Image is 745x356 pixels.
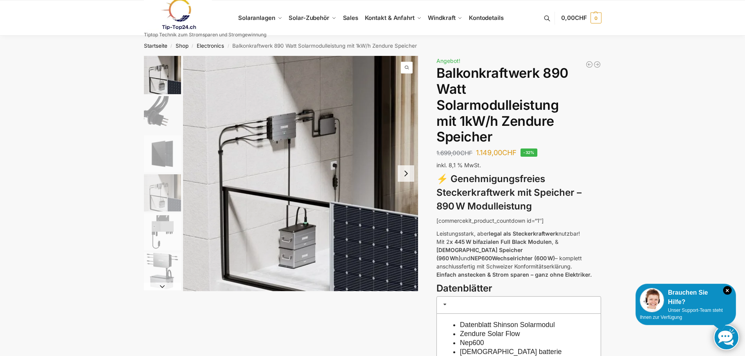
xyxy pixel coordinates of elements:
[144,96,181,133] img: Anschlusskabel-3meter_schweizer-stecker
[130,36,615,56] nav: Breadcrumb
[144,213,181,250] img: nep-microwechselrichter-600w
[521,148,537,157] span: -32%
[460,330,520,338] a: Zendure Solar Flow
[289,14,329,21] span: Solar-Zubehör
[183,56,418,291] a: Znedure solar flow Batteriespeicher fuer BalkonkraftwerkeZnedure solar flow Batteriespeicher fuer...
[561,6,601,30] a: 0,00CHF 0
[436,229,601,279] p: Leistungsstark, aber nutzbar! Mit 2 , & und – komplett anschlussfertig mit Schweizer Konformitäts...
[398,165,414,182] button: Next slide
[476,148,517,157] bdi: 1.149,00
[425,0,466,36] a: Windkraft
[470,255,555,261] strong: NEP600Wechselrichter (600 W)
[436,271,592,278] strong: Einfach anstecken & Strom sparen – ganz ohne Elektriker.
[339,0,361,36] a: Sales
[144,56,181,94] img: Zendure-solar-flow-Batteriespeicher für Balkonkraftwerke
[183,56,418,291] img: Zendure-solar-flow-Batteriespeicher für Balkonkraftwerke
[575,14,587,21] span: CHF
[361,0,425,36] a: Kontakt & Anfahrt
[436,149,472,157] bdi: 1.699,00
[436,65,601,145] h1: Balkonkraftwerk 890 Watt Solarmodulleistung mit 1kW/h Zendure Speicher
[460,149,472,157] span: CHF
[640,288,732,307] div: Brauchen Sie Hilfe?
[466,0,507,36] a: Kontodetails
[144,252,181,290] img: Zendure-Solaflow
[343,14,359,21] span: Sales
[460,339,484,347] a: Nep600
[144,283,181,290] button: Next slide
[142,251,181,290] li: 6 / 6
[144,32,266,37] p: Tiptop Technik zum Stromsparen und Stromgewinnung
[238,14,275,21] span: Solaranlagen
[561,14,587,21] span: 0,00
[436,162,481,168] span: inkl. 8,1 % MwSt.
[144,174,181,211] img: Zendure-solar-flow-Batteriespeicher für Balkonkraftwerke
[593,61,601,68] a: Steckerkraftwerk mit 4 KW Speicher und 8 Solarmodulen mit 3600 Watt
[197,43,224,49] a: Electronics
[142,173,181,212] li: 4 / 6
[188,43,197,49] span: /
[365,14,415,21] span: Kontakt & Anfahrt
[585,61,593,68] a: Balkonkraftwerk 890 Watt Solarmodulleistung mit 2kW/h Zendure Speicher
[436,282,601,295] h3: Datenblätter
[502,148,517,157] span: CHF
[176,43,188,49] a: Shop
[142,95,181,134] li: 2 / 6
[591,13,601,23] span: 0
[436,57,460,64] span: Angebot!
[142,134,181,173] li: 3 / 6
[224,43,232,49] span: /
[183,56,418,291] li: 1 / 6
[489,230,558,237] strong: legal als Steckerkraftwerk
[436,247,523,261] strong: [DEMOGRAPHIC_DATA] Speicher (960 Wh)
[144,43,167,49] a: Startseite
[285,0,339,36] a: Solar-Zubehör
[167,43,176,49] span: /
[436,216,601,225] p: [commercekit_product_countdown id=“1″]
[723,286,732,295] i: Schließen
[142,56,181,95] li: 1 / 6
[469,14,504,21] span: Kontodetails
[436,172,601,213] h3: ⚡ Genehmigungsfreies Steckerkraftwerk mit Speicher – 890 W Modulleistung
[640,288,664,312] img: Customer service
[450,238,552,245] strong: x 445 W bifazialen Full Black Modulen
[428,14,455,21] span: Windkraft
[640,308,723,320] span: Unser Support-Team steht Ihnen zur Verfügung
[144,135,181,172] img: Maysun
[142,212,181,251] li: 5 / 6
[460,321,555,329] a: Datenblatt Shinson Solarmodul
